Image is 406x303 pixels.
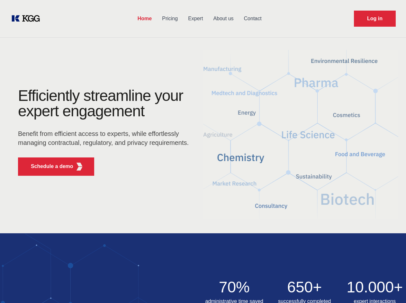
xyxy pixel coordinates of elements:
h2: 650+ [273,280,336,295]
img: KGG Fifth Element RED [76,163,84,171]
p: Schedule a demo [31,163,73,170]
a: Home [132,10,157,27]
a: KOL Knowledge Platform: Talk to Key External Experts (KEE) [10,13,45,24]
a: Expert [183,10,208,27]
h1: Efficiently streamline your expert engagement [18,88,193,119]
div: Close [95,220,100,225]
a: About us [208,10,239,27]
span: This website uses cookies to improve user experience. By using our website you consent to all coo... [13,238,95,256]
button: Schedule a demoKGG Fifth Element RED [18,157,94,176]
a: Contact [239,10,267,27]
div: Accept all [13,267,52,279]
span: Show details [45,284,72,288]
img: KGG Fifth Element RED [203,42,399,227]
a: Cookie Policy [13,252,91,262]
a: Pricing [157,10,183,27]
div: Decline all [55,267,96,279]
h2: 70% [203,280,266,295]
a: Request Demo [354,11,396,27]
p: Benefit from efficient access to experts, while effortlessly managing contractual, regulatory, an... [18,129,193,147]
div: Show details [13,282,96,289]
div: This website uses cookies [13,222,96,237]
